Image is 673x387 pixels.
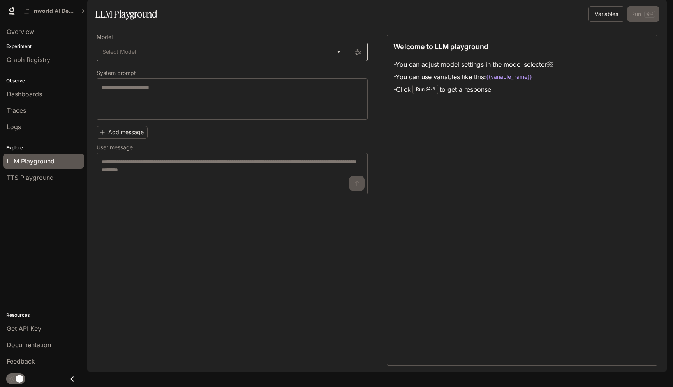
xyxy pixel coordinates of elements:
[393,71,553,83] li: - You can use variables like this:
[97,34,113,40] p: Model
[412,85,438,94] div: Run
[97,43,349,61] div: Select Model
[97,126,148,139] button: Add message
[393,58,553,71] li: - You can adjust model settings in the model selector
[32,8,76,14] p: Inworld AI Demos
[486,73,532,81] code: {{variable_name}}
[393,83,553,96] li: - Click to get a response
[588,6,624,22] button: Variables
[97,145,133,150] p: User message
[426,87,435,92] p: ⌘⏎
[95,6,157,22] h1: LLM Playground
[102,48,136,56] span: Select Model
[393,41,488,52] p: Welcome to LLM playground
[20,3,88,19] button: All workspaces
[97,70,136,76] p: System prompt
